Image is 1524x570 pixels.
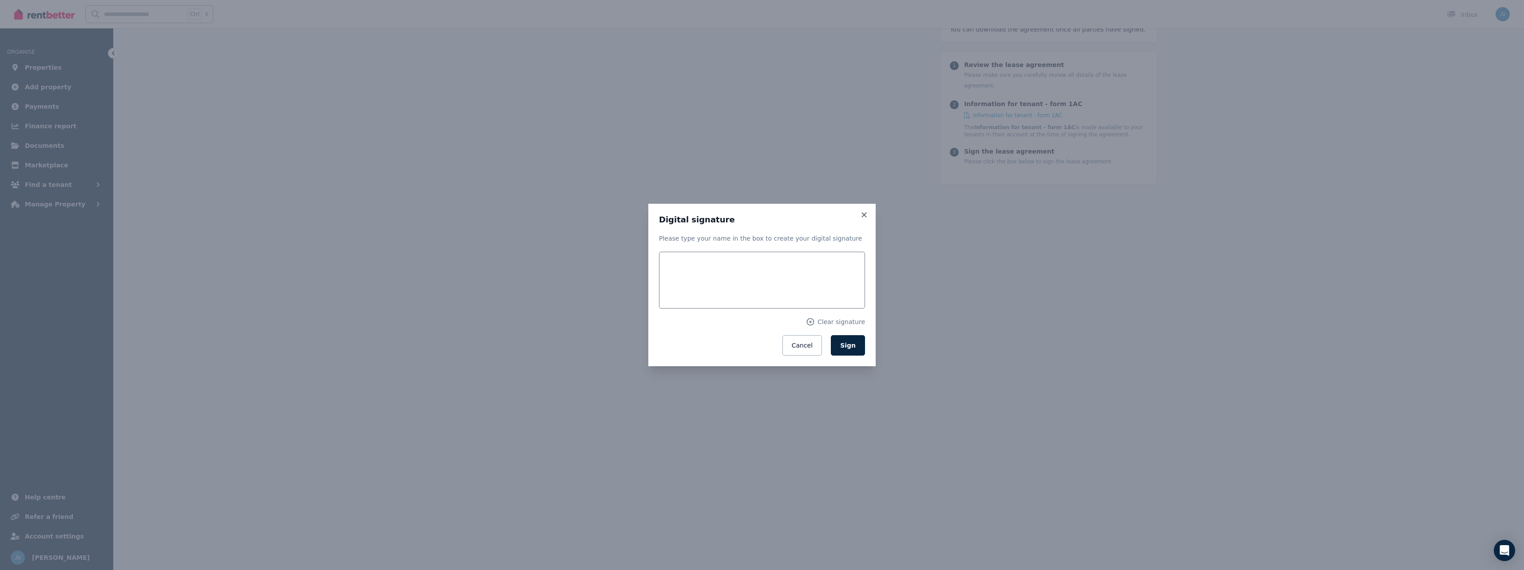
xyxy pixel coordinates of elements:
span: Sign [840,342,856,349]
span: Clear signature [818,317,865,326]
button: Sign [831,335,865,356]
p: Please type your name in the box to create your digital signature [659,234,865,243]
button: Cancel [782,335,822,356]
div: Open Intercom Messenger [1494,540,1515,561]
h3: Digital signature [659,214,865,225]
